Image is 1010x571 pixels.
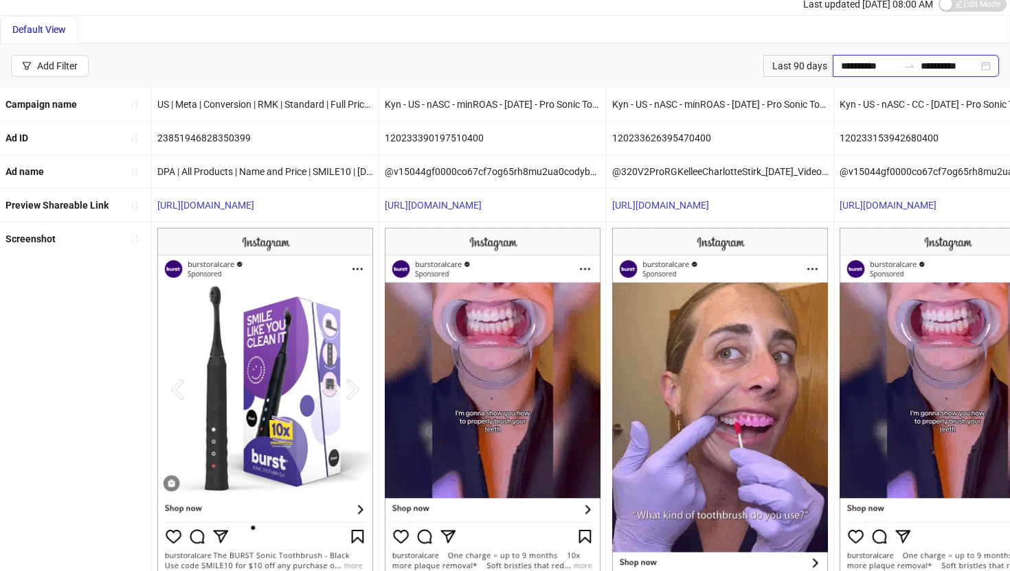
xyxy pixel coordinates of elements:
[763,55,833,77] div: Last 90 days
[379,121,606,154] div: 120233390197510400
[379,88,606,121] div: Kyn - US - nASC - minROAS - [DATE] - Pro Sonic Toothbrush
[5,233,56,244] b: Screenshot
[130,200,139,210] span: sort-ascending
[5,200,109,211] b: Preview Shareable Link
[130,133,139,143] span: sort-ascending
[130,234,139,244] span: sort-ascending
[5,166,44,177] b: Ad name
[37,60,78,71] div: Add Filter
[607,88,833,121] div: Kyn - US - nASC - minROAS - [DATE] - Pro Sonic Toothbrush
[130,167,139,176] span: sort-ascending
[840,200,936,211] a: [URL][DOMAIN_NAME]
[612,200,709,211] a: [URL][DOMAIN_NAME]
[130,100,139,109] span: sort-ascending
[904,60,915,71] span: to
[157,200,254,211] a: [URL][DOMAIN_NAME]
[385,200,482,211] a: [URL][DOMAIN_NAME]
[11,55,89,77] button: Add Filter
[5,132,28,143] b: Ad ID
[379,155,606,188] div: @v15044gf0000co67cf7og65rh8mu2ua0codybarr_[DATE]_Video1_Brand_Tstimonial_ProSonicToothBrush_Burst...
[152,121,379,154] div: 23851946828350399
[904,60,915,71] span: swap-right
[152,88,379,121] div: US | Meta | Conversion | RMK | Standard | Full Price | All Products | Catalog
[12,24,66,35] span: Default View
[5,99,77,110] b: Campaign name
[22,61,32,71] span: filter
[607,121,833,154] div: 120233626395470400
[152,155,379,188] div: DPA | All Products | Name and Price | SMILE10 | [DATE] - Copy
[607,155,833,188] div: @320V2ProRGKelleeCharlotteStirk_[DATE]_Video1_Brand_Testimonial_ProSonicToothBrush_BurstOralCare_...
